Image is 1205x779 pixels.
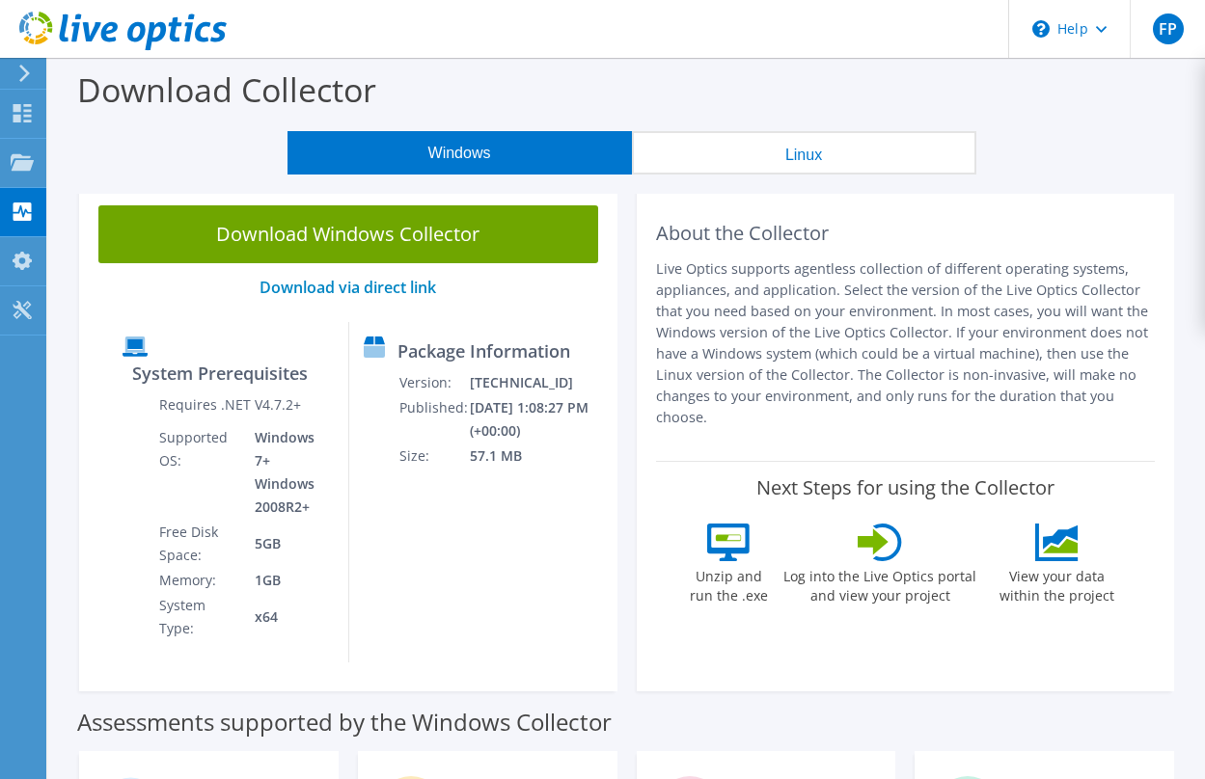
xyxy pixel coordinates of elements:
label: Next Steps for using the Collector [756,476,1054,499]
label: Log into the Live Optics portal and view your project [782,561,977,605]
td: [TECHNICAL_ID] [469,370,609,395]
button: Linux [632,131,976,175]
label: View your data within the project [987,561,1126,605]
span: FP [1153,13,1184,44]
a: Download Windows Collector [98,205,598,263]
svg: \n [1032,20,1050,38]
td: Memory: [158,568,240,593]
td: 1GB [240,568,334,593]
a: Download via direct link [260,277,436,298]
td: x64 [240,593,334,641]
td: Free Disk Space: [158,520,240,568]
td: Size: [398,443,469,469]
td: System Type: [158,593,240,641]
label: Unzip and run the .exe [684,561,773,605]
td: 57.1 MB [469,443,609,469]
td: Published: [398,395,469,443]
td: Version: [398,370,469,395]
td: 5GB [240,520,334,568]
label: Download Collector [77,67,376,112]
p: Live Optics supports agentless collection of different operating systems, appliances, and applica... [656,258,1156,428]
label: Requires .NET V4.7.2+ [159,395,301,415]
label: Assessments supported by the Windows Collector [77,712,612,732]
button: Windows [288,131,632,175]
label: Package Information [397,341,570,361]
h2: About the Collector [656,222,1156,245]
td: Supported OS: [158,425,240,520]
td: Windows 7+ Windows 2008R2+ [240,425,334,520]
label: System Prerequisites [132,363,308,383]
td: [DATE] 1:08:27 PM (+00:00) [469,395,609,443]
